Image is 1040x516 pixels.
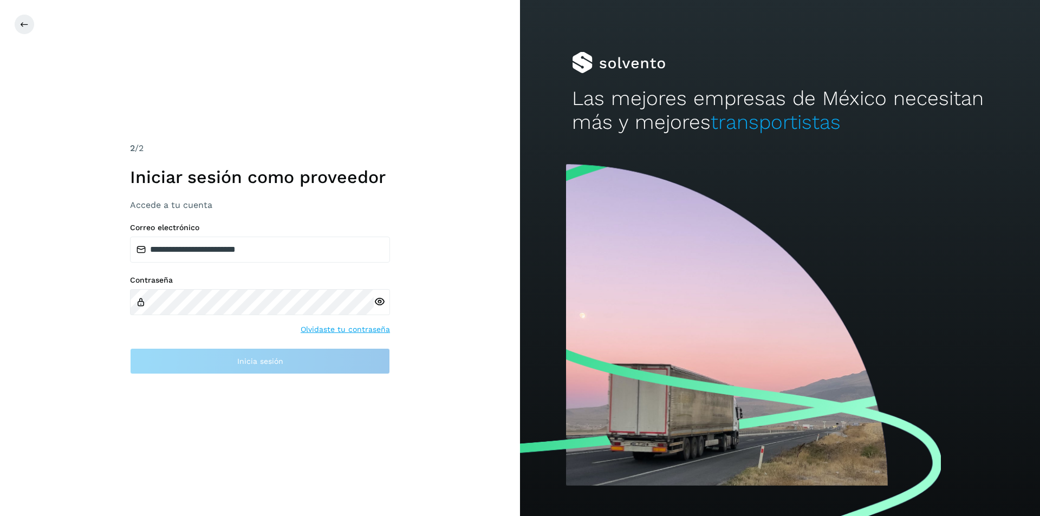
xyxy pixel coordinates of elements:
span: Inicia sesión [237,357,283,365]
label: Correo electrónico [130,223,390,232]
span: 2 [130,143,135,153]
span: transportistas [711,110,841,134]
div: /2 [130,142,390,155]
label: Contraseña [130,276,390,285]
h2: Las mejores empresas de México necesitan más y mejores [572,87,988,135]
a: Olvidaste tu contraseña [301,324,390,335]
h1: Iniciar sesión como proveedor [130,167,390,187]
h3: Accede a tu cuenta [130,200,390,210]
button: Inicia sesión [130,348,390,374]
